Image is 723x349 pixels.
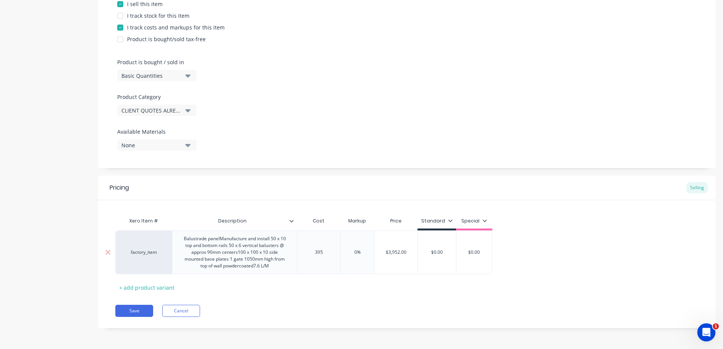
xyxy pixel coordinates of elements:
input: ? [297,249,340,256]
div: Balustrade panelManufacture and install 50 x 10 top and bottom rails 50 x 6 vertical balusters @ ... [175,234,294,271]
div: Description [172,212,292,230]
div: Description [172,213,297,229]
button: CLIENT QUOTES ALREADY IN THE SYSTEM PRIOR TO [DATE] [117,105,197,116]
label: Available Materials [117,128,197,136]
div: factory_itemBalustrade panelManufacture and install 50 x 10 top and bottom rails 50 x 6 vertical ... [115,230,492,274]
button: Cancel [162,305,200,317]
button: Basic Quantities [117,70,197,81]
div: Special [461,218,487,224]
label: Product Category [117,93,193,101]
div: Standard [421,218,453,224]
iframe: Intercom live chat [697,323,715,341]
div: Xero Item # [115,213,172,229]
div: Selling [686,182,708,193]
div: Price [374,213,417,229]
div: $3,952.00 [374,243,417,262]
div: Cost [297,213,340,229]
div: I track costs and markups for this item [127,23,225,31]
div: Pricing [110,183,129,192]
div: 0% [338,243,376,262]
div: $0.00 [418,243,456,262]
div: Markup [340,213,374,229]
button: None [117,139,197,151]
div: $0.00 [455,243,493,262]
button: Save [115,305,153,317]
div: factory_item [123,249,164,256]
div: I track stock for this item [127,12,189,20]
div: CLIENT QUOTES ALREADY IN THE SYSTEM PRIOR TO [DATE] [121,107,182,114]
div: None [121,141,182,149]
div: Basic Quantities [121,72,182,80]
div: + add product variant [115,282,178,293]
span: 1 [713,323,719,329]
div: Product is bought/sold tax-free [127,35,206,43]
label: Product is bought / sold in [117,58,193,66]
